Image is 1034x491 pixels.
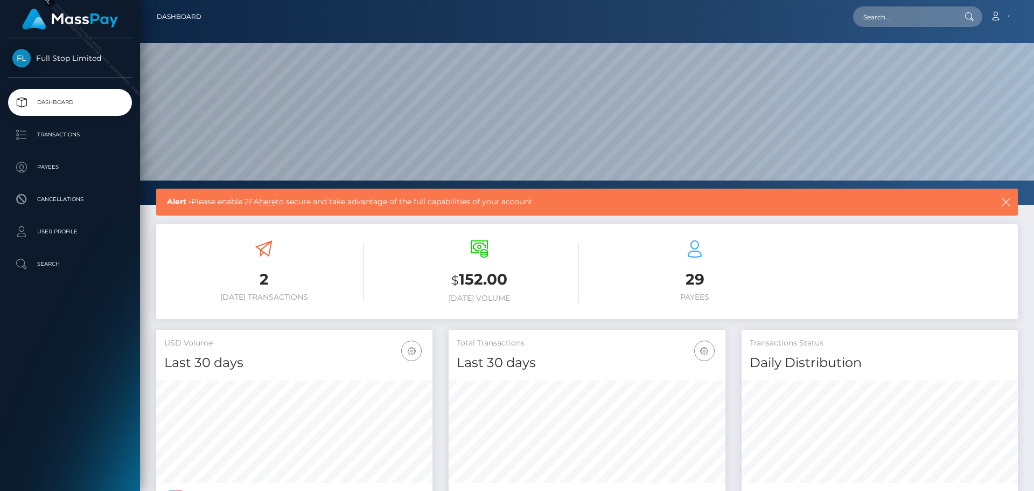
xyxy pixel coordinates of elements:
[22,9,118,30] img: MassPay Logo
[457,354,717,372] h4: Last 30 days
[8,186,132,213] a: Cancellations
[164,293,364,302] h6: [DATE] Transactions
[12,127,128,143] p: Transactions
[12,256,128,272] p: Search
[12,224,128,240] p: User Profile
[164,269,364,290] h3: 2
[157,5,201,28] a: Dashboard
[8,251,132,278] a: Search
[750,354,1010,372] h4: Daily Distribution
[167,197,191,206] b: Alert -
[8,218,132,245] a: User Profile
[12,159,128,175] p: Payees
[164,338,424,349] h5: USD Volume
[12,49,31,67] img: Full Stop Limited
[8,53,132,63] span: Full Stop Limited
[167,196,914,208] span: Please enable 2FA to secure and take advantage of the full capabilities of your account
[12,94,128,110] p: Dashboard
[595,269,794,290] h3: 29
[12,191,128,208] p: Cancellations
[380,269,579,291] h3: 152.00
[457,338,717,349] h5: Total Transactions
[164,354,424,372] h4: Last 30 days
[8,89,132,116] a: Dashboard
[853,6,954,27] input: Search...
[8,121,132,148] a: Transactions
[259,197,276,206] a: here
[750,338,1010,349] h5: Transactions Status
[451,273,459,288] small: $
[595,293,794,302] h6: Payees
[380,294,579,303] h6: [DATE] Volume
[8,154,132,181] a: Payees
